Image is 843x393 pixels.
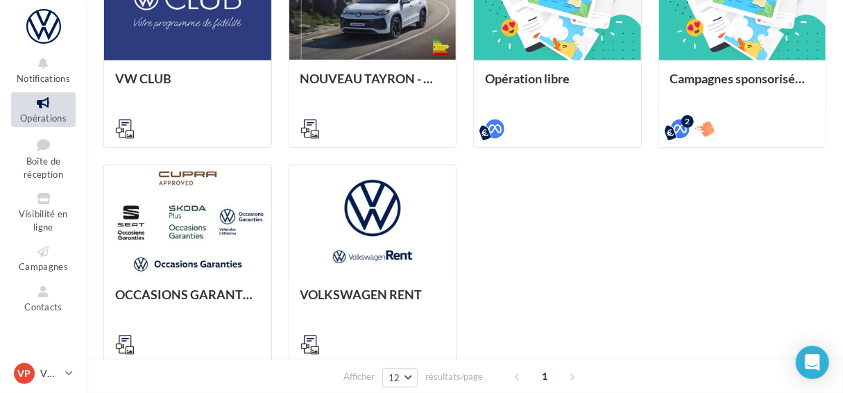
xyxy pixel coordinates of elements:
[115,72,260,99] div: VW CLUB
[11,241,76,275] a: Campagnes
[382,368,418,387] button: 12
[796,346,829,379] div: Open Intercom Messenger
[20,112,67,124] span: Opérations
[11,281,76,315] a: Contacts
[681,115,694,128] div: 2
[18,367,31,381] span: VP
[24,156,63,180] span: Boîte de réception
[19,208,67,233] span: Visibilité en ligne
[40,367,60,381] p: VW [GEOGRAPHIC_DATA] 13
[11,360,76,387] a: VP VW [GEOGRAPHIC_DATA] 13
[343,370,375,383] span: Afficher
[11,53,76,87] button: Notifications
[300,287,445,315] div: VOLKSWAGEN RENT
[24,301,62,312] span: Contacts
[534,365,556,387] span: 1
[11,92,76,126] a: Opérations
[425,370,483,383] span: résultats/page
[11,133,76,183] a: Boîte de réception
[11,188,76,235] a: Visibilité en ligne
[389,372,400,383] span: 12
[115,287,260,315] div: OCCASIONS GARANTIES
[670,72,815,99] div: Campagnes sponsorisées OPO
[300,72,445,99] div: NOUVEAU TAYRON - MARS 2025
[17,73,70,84] span: Notifications
[485,72,630,99] div: Opération libre
[19,261,68,272] span: Campagnes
